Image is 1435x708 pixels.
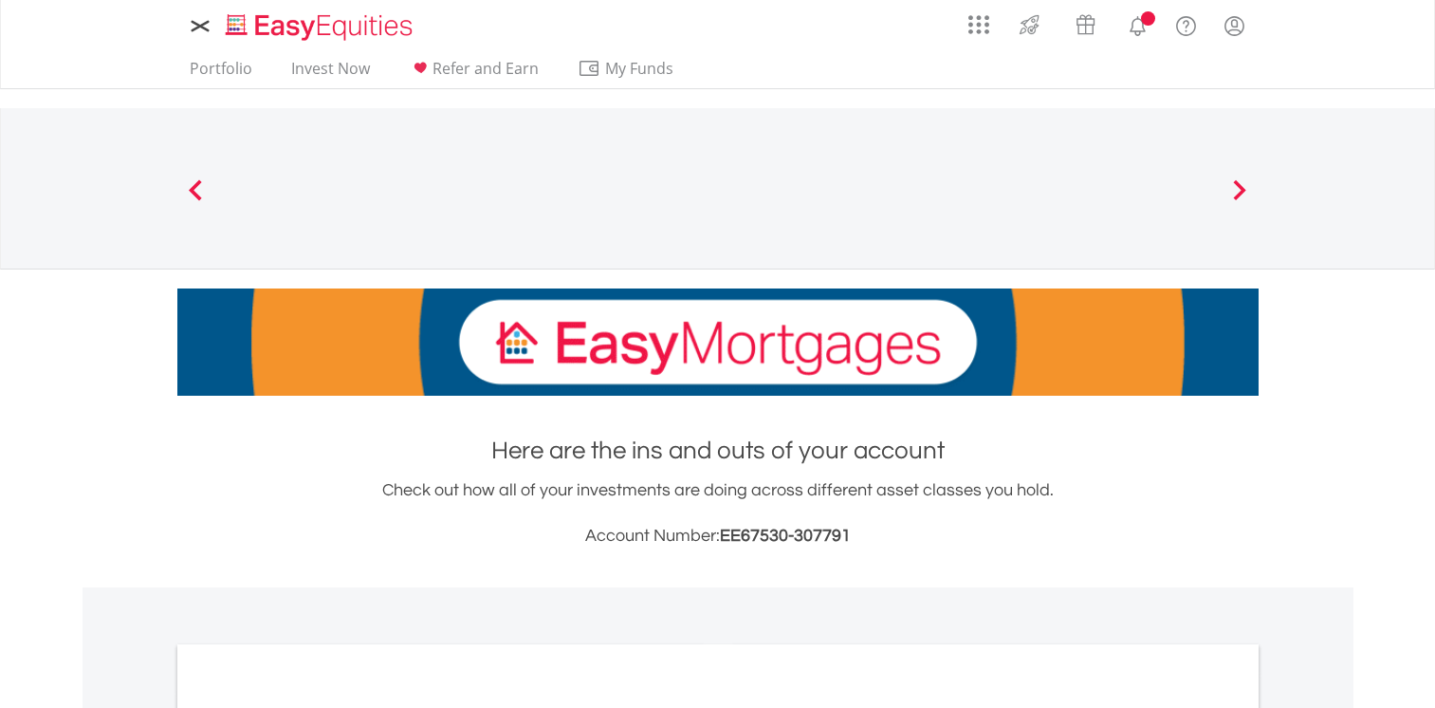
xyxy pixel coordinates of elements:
a: Notifications [1113,5,1162,43]
img: grid-menu-icon.svg [968,14,989,35]
a: Vouchers [1058,5,1113,40]
img: thrive-v2.svg [1014,9,1045,40]
a: Invest Now [284,59,377,88]
a: FAQ's and Support [1162,5,1210,43]
a: Home page [218,5,420,43]
img: EasyEquities_Logo.png [222,11,420,43]
a: Refer and Earn [401,59,546,88]
span: Refer and Earn [432,58,539,79]
a: Portfolio [182,59,260,88]
h1: Here are the ins and outs of your account [177,434,1259,468]
img: vouchers-v2.svg [1070,9,1101,40]
div: Check out how all of your investments are doing across different asset classes you hold. [177,477,1259,550]
h3: Account Number: [177,523,1259,550]
span: My Funds [578,56,702,81]
span: EE67530-307791 [720,527,851,545]
a: My Profile [1210,5,1259,47]
a: AppsGrid [956,5,1002,35]
img: EasyMortage Promotion Banner [177,289,1259,396]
